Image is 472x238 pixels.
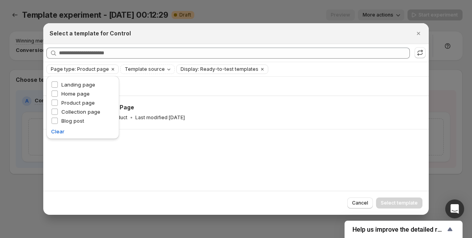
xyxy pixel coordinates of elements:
span: Page type: Product page [51,66,109,72]
span: Cancel [352,200,368,206]
h2: Select a template for Control [50,30,131,37]
span: Help us improve the detailed report for A/B campaigns [352,226,445,233]
button: Clear [51,127,65,135]
span: Display: Ready-to-test templates [181,66,258,72]
button: Close [413,28,424,39]
button: Template source [121,65,174,74]
button: Display: Ready-to-test templates [177,65,258,74]
p: Last modified [DATE] [135,114,185,121]
button: Clear [109,65,117,74]
span: Template source [125,66,165,72]
button: Show survey - Help us improve the detailed report for A/B campaigns [352,225,455,234]
button: Cancel [347,197,373,208]
span: Home page [61,90,90,97]
span: Collection page [61,109,100,115]
span: Blog post [61,118,84,124]
span: Product page [61,100,95,106]
button: Page type: Product page [47,65,109,74]
span: Landing page [61,81,95,88]
div: Open Intercom Messenger [445,199,464,218]
button: Clear [258,65,266,74]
